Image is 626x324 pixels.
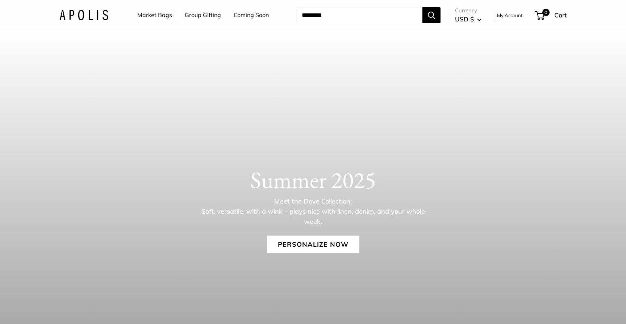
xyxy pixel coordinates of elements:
[455,13,481,25] button: USD $
[497,11,523,20] a: My Account
[455,15,474,23] span: USD $
[234,10,269,21] a: Coming Soon
[59,10,108,20] img: Apolis
[185,10,221,21] a: Group Gifting
[554,11,567,19] span: Cart
[422,7,441,23] button: Search
[535,9,567,21] a: 0 Cart
[455,5,481,16] span: Currency
[195,196,431,226] p: Meet the Dove Collection: Soft, versatile, with a wink – plays nice with linen, denim, and your w...
[267,235,359,253] a: Personalize Now
[542,9,550,16] span: 0
[59,166,567,193] h1: Summer 2025
[296,7,422,23] input: Search...
[137,10,172,21] a: Market Bags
